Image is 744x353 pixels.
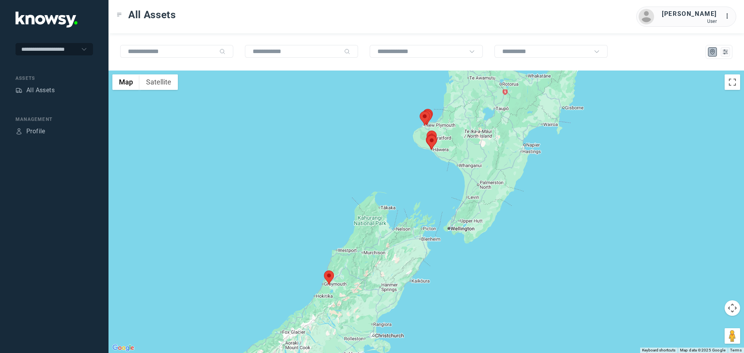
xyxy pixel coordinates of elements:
[725,12,734,22] div: :
[725,13,733,19] tspan: ...
[15,116,93,123] div: Management
[642,348,675,353] button: Keyboard shortcuts
[15,127,45,136] a: ProfileProfile
[722,48,729,55] div: List
[662,19,717,24] div: User
[662,9,717,19] div: [PERSON_NAME]
[128,8,176,22] span: All Assets
[730,348,742,352] a: Terms (opens in new tab)
[26,86,55,95] div: All Assets
[639,9,654,24] img: avatar.png
[110,343,136,353] img: Google
[26,127,45,136] div: Profile
[139,74,178,90] button: Show satellite imagery
[725,328,740,344] button: Drag Pegman onto the map to open Street View
[725,74,740,90] button: Toggle fullscreen view
[15,128,22,135] div: Profile
[112,74,139,90] button: Show street map
[15,86,55,95] a: AssetsAll Assets
[117,12,122,17] div: Toggle Menu
[344,48,350,55] div: Search
[15,12,77,28] img: Application Logo
[15,87,22,94] div: Assets
[219,48,226,55] div: Search
[709,48,716,55] div: Map
[725,12,734,21] div: :
[680,348,725,352] span: Map data ©2025 Google
[725,300,740,316] button: Map camera controls
[110,343,136,353] a: Open this area in Google Maps (opens a new window)
[15,75,93,82] div: Assets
